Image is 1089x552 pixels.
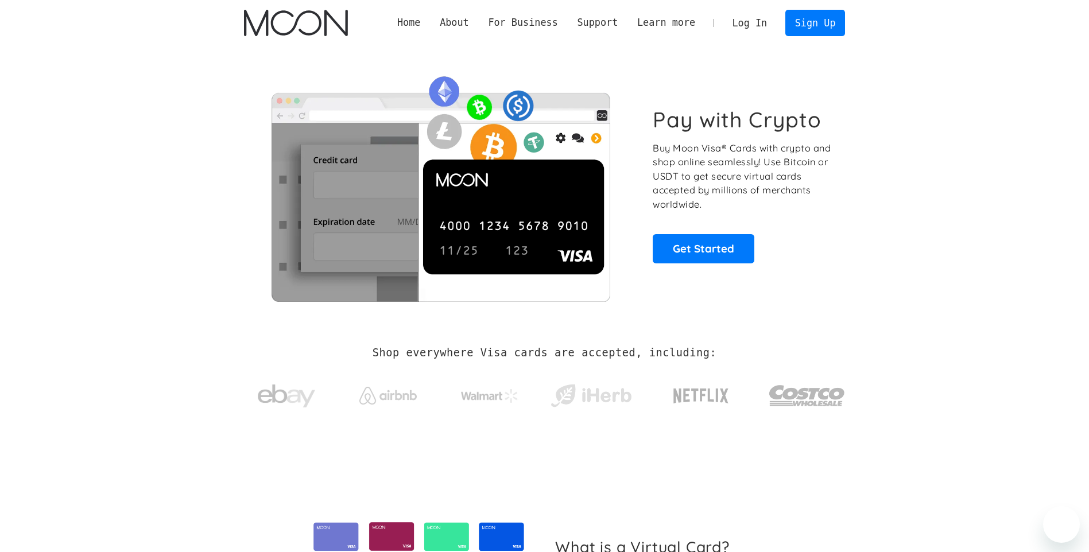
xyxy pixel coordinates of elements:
[387,15,430,30] a: Home
[568,15,627,30] div: Support
[548,381,634,411] img: iHerb
[1043,506,1080,543] iframe: Button to launch messaging window
[577,15,618,30] div: Support
[258,378,315,414] img: ebay
[345,375,431,410] a: Airbnb
[244,68,637,301] img: Moon Cards let you spend your crypto anywhere Visa is accepted.
[430,15,478,30] div: About
[244,367,330,420] a: ebay
[440,15,469,30] div: About
[672,382,730,410] img: Netflix
[244,10,348,36] a: home
[653,141,832,212] p: Buy Moon Visa® Cards with crypto and shop online seamlessly! Use Bitcoin or USDT to get secure vi...
[373,347,716,359] h2: Shop everywhere Visa cards are accepted, including:
[447,378,532,409] a: Walmart
[627,15,705,30] div: Learn more
[650,370,753,416] a: Netflix
[769,363,846,423] a: Costco
[461,389,518,403] img: Walmart
[785,10,845,36] a: Sign Up
[488,15,557,30] div: For Business
[479,15,568,30] div: For Business
[653,107,821,133] h1: Pay with Crypto
[723,10,777,36] a: Log In
[769,374,846,417] img: Costco
[548,370,634,417] a: iHerb
[653,234,754,263] a: Get Started
[244,10,348,36] img: Moon Logo
[637,15,695,30] div: Learn more
[359,387,417,405] img: Airbnb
